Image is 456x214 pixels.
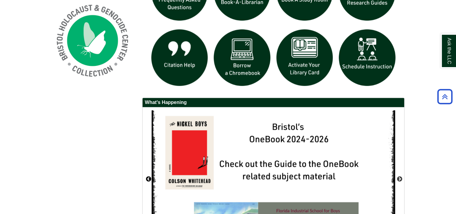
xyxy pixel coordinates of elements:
button: Next [397,176,403,182]
img: activate Library Card icon links to form to activate student ID into library card [273,26,336,89]
button: Previous [146,176,152,182]
a: Back to Top [435,92,454,101]
h2: What's Happening [143,98,404,107]
img: Borrow a chromebook icon links to the borrow a chromebook web page [211,26,273,89]
img: citation help icon links to citation help guide page [148,26,211,89]
img: For faculty. Schedule Library Instruction icon links to form. [336,26,398,89]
